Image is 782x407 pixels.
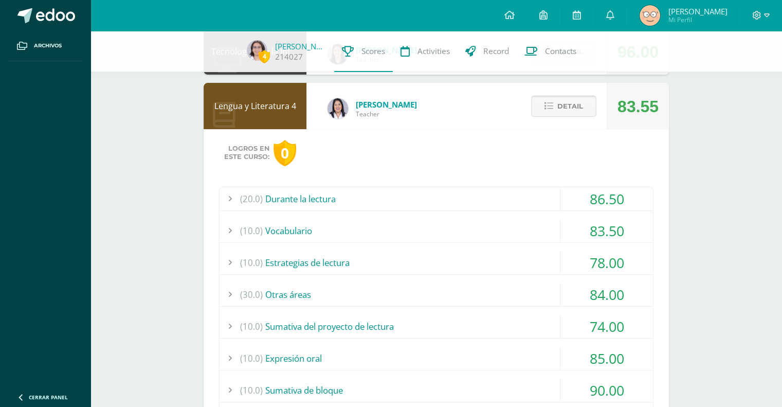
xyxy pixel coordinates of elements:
[240,187,263,210] span: (20.0)
[560,347,653,370] div: 85.00
[220,251,653,274] div: Estrategias de lectura
[204,83,306,129] div: Lengua y Literatura 4
[334,31,393,72] a: Scores
[356,110,417,118] span: Teacher
[640,5,660,26] img: d9c7b72a65e1800de1590e9465332ea1.png
[560,315,653,338] div: 74.00
[224,145,269,161] span: Logros en este curso:
[328,98,348,119] img: fd1196377973db38ffd7ffd912a4bf7e.png
[240,219,263,242] span: (10.0)
[557,97,583,116] span: Detail
[393,31,458,72] a: Activities
[668,15,727,24] span: Mi Perfil
[458,31,517,72] a: Record
[220,219,653,242] div: Vocabulario
[240,347,263,370] span: (10.0)
[34,42,62,50] span: Archivos
[417,46,450,57] span: Activities
[29,394,68,401] span: Cerrar panel
[220,315,653,338] div: Sumativa del proyecto de lectura
[560,219,653,242] div: 83.50
[240,283,263,306] span: (30.0)
[240,379,263,402] span: (10.0)
[545,46,576,57] span: Contacts
[361,46,385,57] span: Scores
[483,46,509,57] span: Record
[259,50,270,63] span: 4
[247,40,267,61] img: 372ebae3c718c81d39b48c56e3aaf3f2.png
[617,83,659,130] div: 83.55
[560,283,653,306] div: 84.00
[220,187,653,210] div: Durante la lectura
[220,379,653,402] div: Sumativa de bloque
[275,41,326,51] a: [PERSON_NAME]
[8,31,82,61] a: Archivos
[220,283,653,306] div: Otras áreas
[220,347,653,370] div: Expresión oral
[240,251,263,274] span: (10.0)
[668,6,727,16] span: [PERSON_NAME]
[356,99,417,110] span: [PERSON_NAME]
[531,96,596,117] button: Detail
[275,51,303,62] a: 214027
[560,379,653,402] div: 90.00
[517,31,584,72] a: Contacts
[274,140,296,166] div: 0
[240,315,263,338] span: (10.0)
[560,251,653,274] div: 78.00
[560,187,653,210] div: 86.50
